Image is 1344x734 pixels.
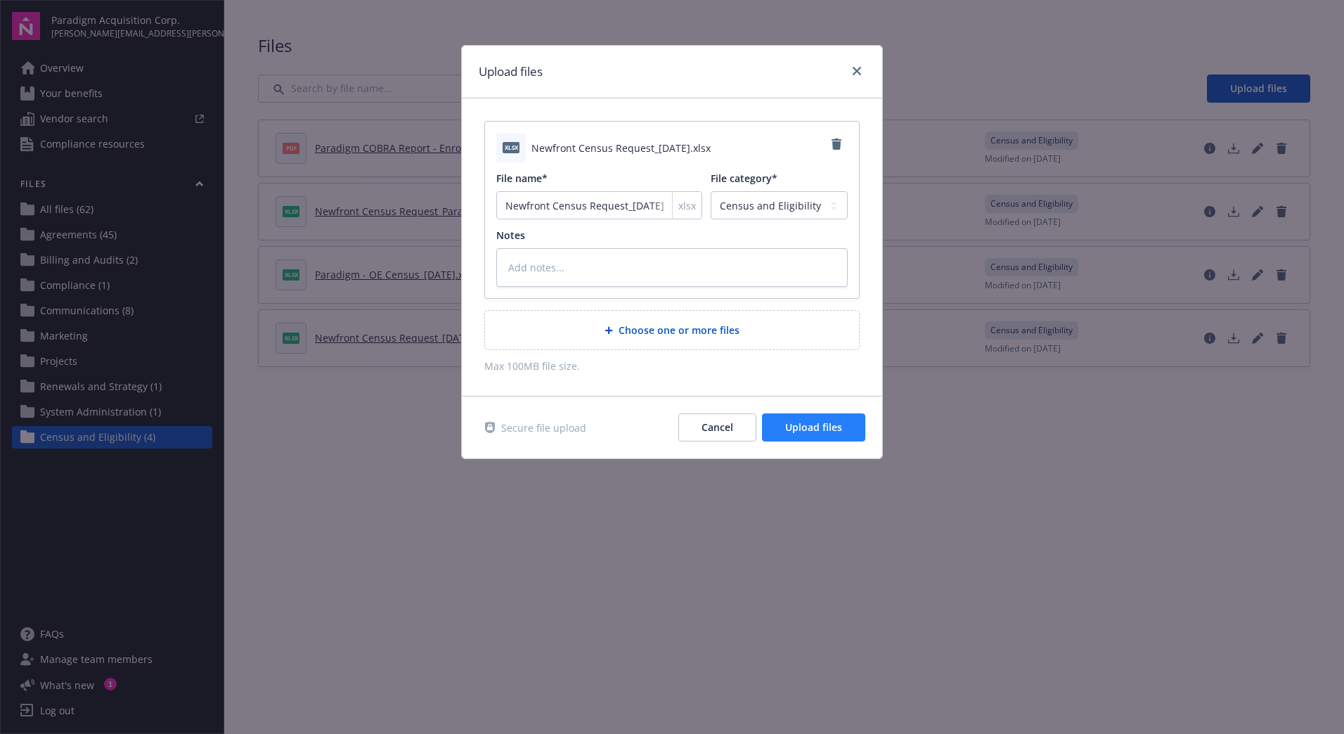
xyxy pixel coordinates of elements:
div: Choose one or more files [484,310,860,350]
span: xlsx [503,142,519,153]
span: xlsx [678,198,696,213]
button: Cancel [678,413,756,442]
span: Newfront Census Request_[DATE].xlsx [531,141,711,155]
span: Notes [496,228,525,242]
a: Remove [825,133,848,155]
span: Choose one or more files [619,323,739,337]
input: Add file name... [496,191,702,219]
span: File name* [496,172,548,185]
h1: Upload files [479,63,543,81]
span: File category* [711,172,777,185]
span: Cancel [702,420,733,434]
a: close [848,63,865,79]
span: Upload files [785,420,842,434]
button: Upload files [762,413,865,442]
span: Max 100MB file size. [484,359,860,373]
span: Secure file upload [501,420,586,435]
